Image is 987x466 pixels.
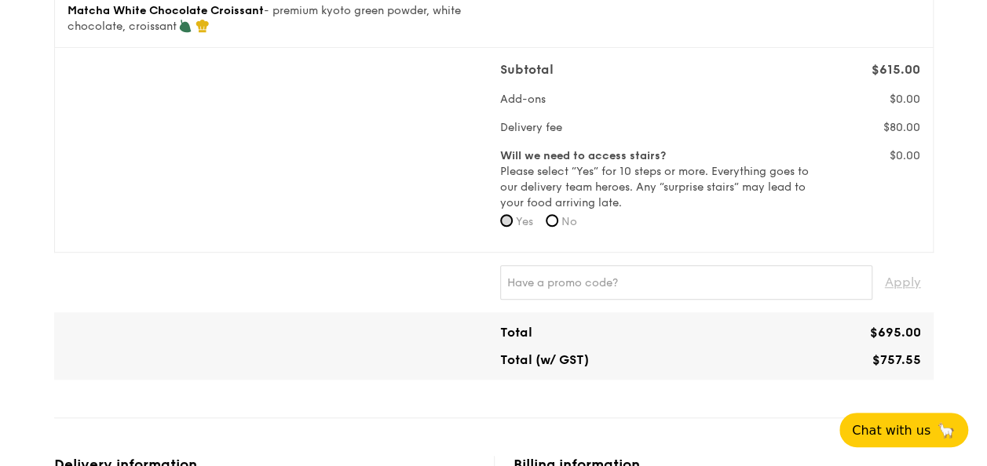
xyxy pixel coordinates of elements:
[872,62,920,77] span: $615.00
[500,149,666,162] b: Will we need to access stairs?
[196,19,210,33] img: icon-chef-hat.a58ddaea.svg
[68,4,264,17] span: Matcha White Chocolate Croissant
[872,352,921,367] span: $757.55
[178,19,192,33] img: icon-vegetarian.fe4039eb.svg
[500,325,532,340] span: Total
[500,352,589,367] span: Total (w/ GST)
[890,93,920,106] span: $0.00
[839,413,968,447] button: Chat with us🦙
[500,148,812,211] label: Please select “Yes” for 10 steps or more. Everything goes to our delivery team heroes. Any “surpr...
[500,93,546,106] span: Add-ons
[500,121,562,134] span: Delivery fee
[546,214,558,227] input: No
[516,215,533,228] span: Yes
[937,421,956,439] span: 🦙
[500,214,513,227] input: Yes
[890,149,920,162] span: $0.00
[500,62,554,77] span: Subtotal
[500,265,872,300] input: Have a promo code?
[885,265,921,300] span: Apply
[883,121,920,134] span: $80.00
[852,423,930,438] span: Chat with us
[68,4,461,33] span: - premium kyoto green powder, white chocolate, croissant
[870,325,921,340] span: $695.00
[561,215,577,228] span: No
